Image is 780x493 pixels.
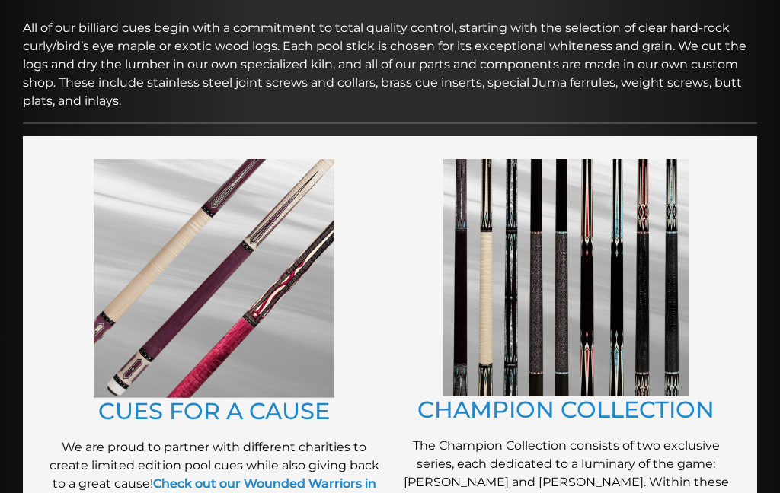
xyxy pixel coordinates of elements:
a: CUES FOR A CAUSE [98,397,330,425]
a: CHAMPION COLLECTION [417,396,714,424]
p: All of our billiard cues begin with a commitment to total quality control, starting with the sele... [23,1,757,110]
